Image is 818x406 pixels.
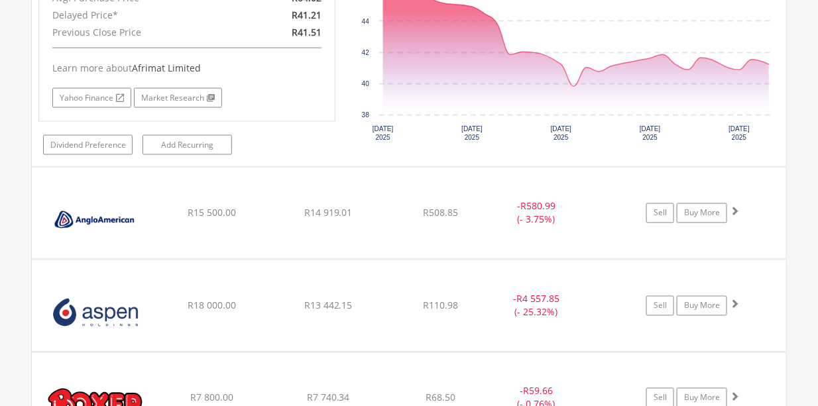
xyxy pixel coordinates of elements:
[52,62,321,75] div: Learn more about
[640,125,661,141] text: [DATE] 2025
[52,88,131,108] a: Yahoo Finance
[516,293,559,305] span: R4 557.85
[132,62,201,74] span: Afrimat Limited
[362,49,370,56] text: 42
[487,293,587,319] div: - (- 25.32%)
[38,184,152,256] img: EQU.ZA.AGL.png
[304,299,353,312] span: R13 442.15
[304,207,353,219] span: R14 919.01
[42,24,235,41] div: Previous Close Price
[38,277,152,348] img: EQU.ZA.APN.png
[551,125,572,141] text: [DATE] 2025
[423,299,458,312] span: R110.98
[307,391,350,404] span: R7 740.34
[487,200,587,227] div: - (- 3.75%)
[520,200,555,213] span: R580.99
[188,299,236,312] span: R18 000.00
[134,88,222,108] a: Market Research
[646,203,674,223] a: Sell
[362,80,370,87] text: 40
[462,125,483,141] text: [DATE] 2025
[143,135,232,155] a: Add Recurring
[42,7,235,24] div: Delayed Price*
[292,9,321,21] span: R41.21
[292,26,321,38] span: R41.51
[423,207,458,219] span: R508.85
[188,207,236,219] span: R15 500.00
[190,391,233,404] span: R7 800.00
[677,203,727,223] a: Buy More
[646,296,674,316] a: Sell
[523,385,553,397] span: R59.66
[677,296,727,316] a: Buy More
[373,125,394,141] text: [DATE] 2025
[426,391,455,404] span: R68.50
[43,135,133,155] a: Dividend Preference
[362,111,370,119] text: 38
[729,125,750,141] text: [DATE] 2025
[362,18,370,25] text: 44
